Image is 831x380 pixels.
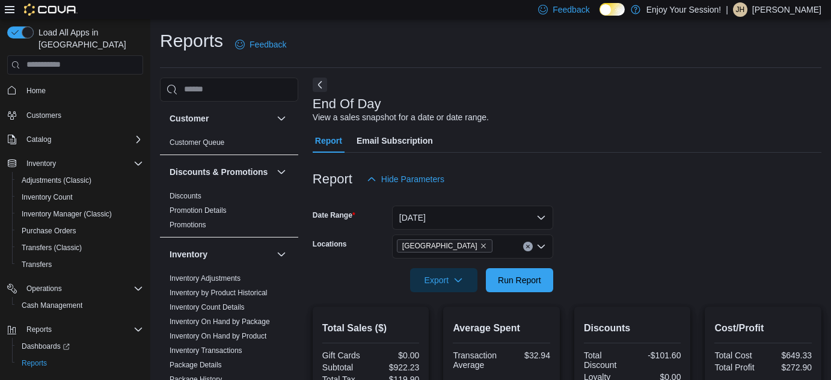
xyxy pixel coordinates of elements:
[17,298,87,313] a: Cash Management
[714,351,761,360] div: Total Cost
[22,176,91,185] span: Adjustments (Classic)
[170,221,206,229] a: Promotions
[170,331,266,341] span: Inventory On Hand by Product
[12,239,148,256] button: Transfers (Classic)
[2,131,148,148] button: Catalog
[752,2,821,17] p: [PERSON_NAME]
[536,242,546,251] button: Open list of options
[26,325,52,334] span: Reports
[12,222,148,239] button: Purchase Orders
[17,241,143,255] span: Transfers (Classic)
[26,135,51,144] span: Catalog
[453,321,550,336] h2: Average Spent
[373,363,420,372] div: $922.23
[410,268,477,292] button: Export
[22,108,66,123] a: Customers
[17,339,75,354] a: Dashboards
[170,303,245,311] a: Inventory Count Details
[397,239,492,253] span: London North
[17,257,143,272] span: Transfers
[170,112,272,124] button: Customer
[34,26,143,51] span: Load All Apps in [GEOGRAPHIC_DATA]
[12,297,148,314] button: Cash Management
[17,173,143,188] span: Adjustments (Classic)
[714,321,812,336] h2: Cost/Profit
[22,108,143,123] span: Customers
[170,360,222,370] span: Package Details
[26,284,62,293] span: Operations
[553,4,589,16] span: Feedback
[313,97,381,111] h3: End Of Day
[486,268,553,292] button: Run Report
[274,165,289,179] button: Discounts & Promotions
[170,191,201,201] span: Discounts
[17,339,143,354] span: Dashboards
[274,247,289,262] button: Inventory
[170,248,207,260] h3: Inventory
[17,190,78,204] a: Inventory Count
[417,268,470,292] span: Export
[357,129,433,153] span: Email Subscription
[22,281,67,296] button: Operations
[480,242,487,250] button: Remove London North from selection in this group
[22,132,143,147] span: Catalog
[170,289,268,297] a: Inventory by Product Historical
[313,78,327,92] button: Next
[12,189,148,206] button: Inventory Count
[765,351,812,360] div: $649.33
[22,209,112,219] span: Inventory Manager (Classic)
[315,129,342,153] span: Report
[733,2,747,17] div: Justin Hutchings
[160,29,223,53] h1: Reports
[2,280,148,297] button: Operations
[584,351,630,370] div: Total Discount
[402,240,477,252] span: [GEOGRAPHIC_DATA]
[2,82,148,99] button: Home
[17,356,143,370] span: Reports
[646,2,722,17] p: Enjoy Your Session!
[17,173,96,188] a: Adjustments (Classic)
[170,361,222,369] a: Package Details
[160,135,298,155] div: Customer
[170,138,224,147] a: Customer Queue
[22,243,82,253] span: Transfers (Classic)
[17,207,117,221] a: Inventory Manager (Classic)
[504,351,550,360] div: $32.94
[599,3,625,16] input: Dark Mode
[22,342,70,351] span: Dashboards
[170,302,245,312] span: Inventory Count Details
[24,4,78,16] img: Cova
[584,321,681,336] h2: Discounts
[322,351,369,360] div: Gift Cards
[453,351,499,370] div: Transaction Average
[170,288,268,298] span: Inventory by Product Historical
[170,332,266,340] a: Inventory On Hand by Product
[22,156,61,171] button: Inventory
[170,274,241,283] span: Inventory Adjustments
[170,166,268,178] h3: Discounts & Promotions
[230,32,291,57] a: Feedback
[170,317,270,326] a: Inventory On Hand by Package
[22,322,143,337] span: Reports
[170,346,242,355] span: Inventory Transactions
[12,172,148,189] button: Adjustments (Classic)
[17,298,143,313] span: Cash Management
[2,155,148,172] button: Inventory
[17,241,87,255] a: Transfers (Classic)
[22,83,143,98] span: Home
[322,363,369,372] div: Subtotal
[160,189,298,237] div: Discounts & Promotions
[22,84,51,98] a: Home
[170,112,209,124] h3: Customer
[170,206,227,215] a: Promotion Details
[22,322,57,337] button: Reports
[313,210,355,220] label: Date Range
[523,242,533,251] button: Clear input
[250,38,286,51] span: Feedback
[381,173,444,185] span: Hide Parameters
[17,207,143,221] span: Inventory Manager (Classic)
[170,248,272,260] button: Inventory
